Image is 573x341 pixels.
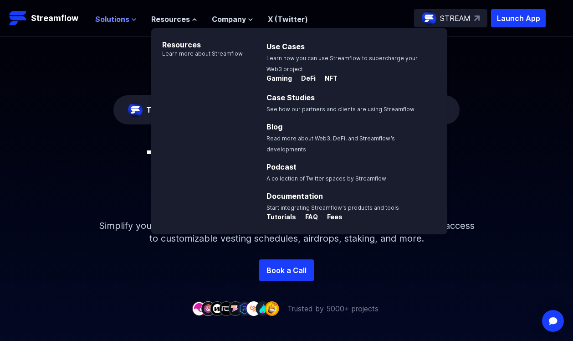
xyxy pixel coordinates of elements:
[256,301,270,315] img: company-8
[266,135,395,153] span: Read more about Web3, DeFi, and Streamflow’s developments
[266,74,292,83] p: Gaming
[259,259,314,281] a: Book a Call
[9,9,86,27] a: Streamflow
[95,14,129,25] span: Solutions
[266,212,296,222] p: Tutorials
[151,14,190,25] span: Resources
[414,9,487,27] a: STREAM
[146,104,378,115] div: Check eligibility and participate in the launch!
[151,14,197,25] button: Resources
[317,74,338,83] p: NFT
[91,205,482,259] p: Simplify your token distribution with Streamflow's Application and SDK, offering access to custom...
[212,14,253,25] button: Company
[151,28,243,50] p: Resources
[266,162,297,171] a: Podcast
[219,301,234,315] img: company-4
[422,11,436,26] img: streamflow-logo-circle.png
[82,146,491,205] h1: Token management infrastructure
[201,301,215,315] img: company-2
[212,14,246,25] span: Company
[294,74,316,83] p: DeFi
[266,75,294,84] a: Gaming
[320,213,343,222] a: Fees
[474,15,480,21] img: top-right-arrow.svg
[237,301,252,315] img: company-6
[440,13,471,24] p: STREAM
[266,42,305,51] a: Use Cases
[9,9,27,27] img: Streamflow Logo
[266,191,323,201] a: Documentation
[266,106,414,113] span: See how our partners and clients are using Streamflow
[151,50,243,57] p: Learn more about Streamflow
[317,75,338,84] a: NFT
[246,301,261,315] img: company-7
[265,301,279,315] img: company-9
[228,301,243,315] img: company-5
[491,9,546,27] button: Launch App
[298,213,320,222] a: FAQ
[268,15,308,24] a: X (Twitter)
[95,14,137,25] button: Solutions
[298,212,318,222] p: FAQ
[266,204,399,211] span: Start integrating Streamflow’s products and tools
[266,55,418,72] span: Learn how you can use Streamflow to supercharge your Web3 project
[266,93,315,102] a: Case Studies
[266,213,298,222] a: Tutorials
[320,212,343,222] p: Fees
[266,122,282,131] a: Blog
[542,310,564,332] div: Open Intercom Messenger
[266,175,386,182] span: A collection of Twitter spaces by Streamflow
[210,301,225,315] img: company-3
[146,105,227,114] span: The ticker is STREAM:
[31,12,78,25] p: Streamflow
[192,301,206,315] img: company-1
[287,303,379,314] p: Trusted by 5000+ projects
[294,75,317,84] a: DeFi
[128,103,143,117] img: streamflow-logo-circle.png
